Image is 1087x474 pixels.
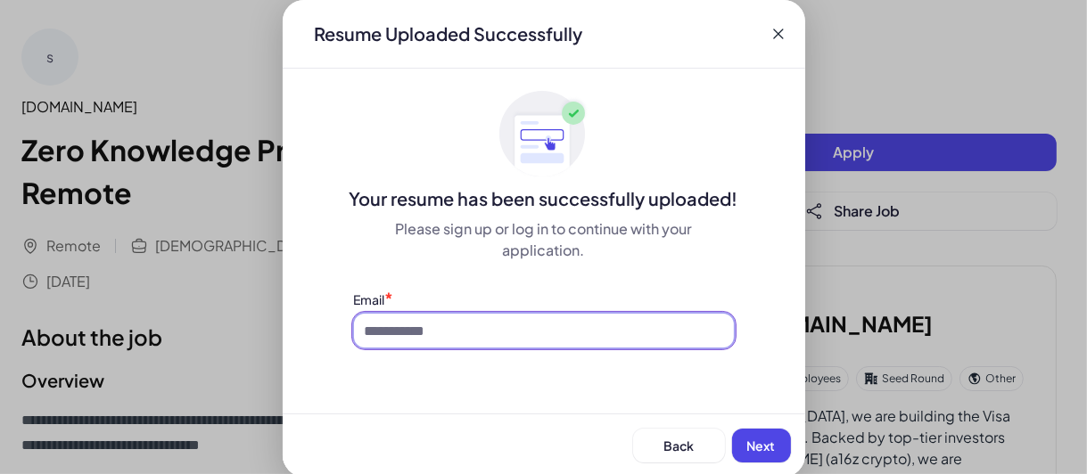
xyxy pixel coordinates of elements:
button: Next [732,429,791,462]
div: Please sign up or log in to continue with your application. [354,218,734,261]
span: Back [663,437,694,454]
div: Resume Uploaded Successfully [301,21,597,46]
span: Next [747,437,776,454]
div: Your resume has been successfully uploaded! [283,186,805,211]
label: Email [354,291,385,307]
button: Back [633,429,725,462]
img: ApplyedMaskGroup3.svg [499,90,589,179]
